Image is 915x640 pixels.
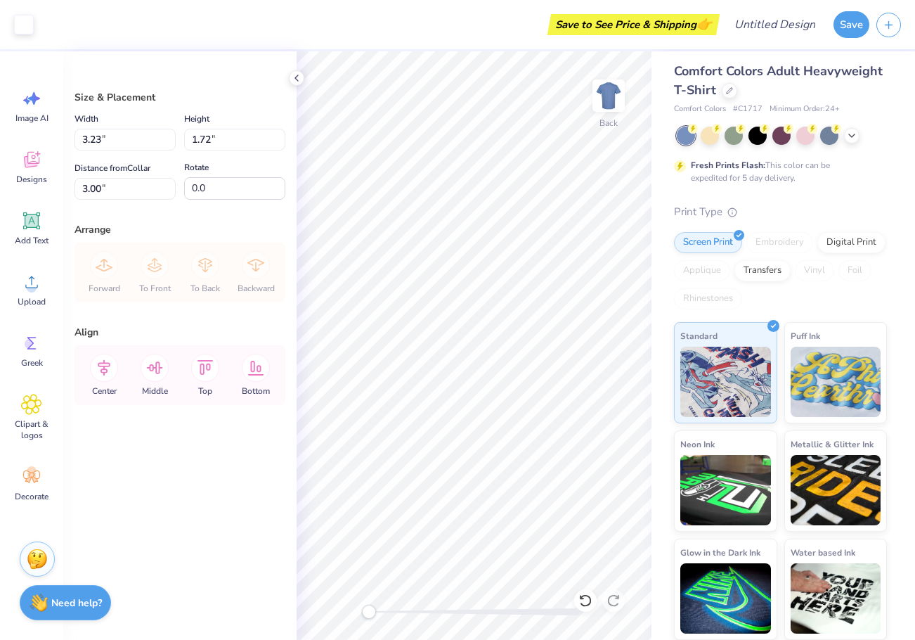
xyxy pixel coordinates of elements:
[791,437,874,452] span: Metallic & Glitter Ink
[680,563,771,634] img: Glow in the Dark Ink
[15,235,48,246] span: Add Text
[680,437,715,452] span: Neon Ink
[8,418,55,441] span: Clipart & logos
[696,15,712,32] span: 👉
[51,596,102,610] strong: Need help?
[791,563,881,634] img: Water based Ink
[74,325,285,340] div: Align
[674,260,730,281] div: Applique
[691,160,765,171] strong: Fresh Prints Flash:
[817,232,885,253] div: Digital Print
[791,347,881,417] img: Puff Ink
[599,117,618,129] div: Back
[674,232,742,253] div: Screen Print
[674,103,726,115] span: Comfort Colors
[734,260,791,281] div: Transfers
[733,103,762,115] span: # C1717
[92,385,117,397] span: Center
[74,160,150,177] label: Distance from Collar
[595,82,623,110] img: Back
[15,491,48,502] span: Decorate
[242,385,270,397] span: Bottom
[674,288,742,309] div: Rhinestones
[21,357,43,369] span: Greek
[184,159,209,176] label: Rotate
[198,385,212,397] span: Top
[74,110,98,127] label: Width
[770,103,840,115] span: Minimum Order: 24 +
[16,174,47,185] span: Designs
[795,260,834,281] div: Vinyl
[74,222,285,237] div: Arrange
[18,296,46,307] span: Upload
[838,260,871,281] div: Foil
[674,63,883,98] span: Comfort Colors Adult Heavyweight T-Shirt
[791,455,881,525] img: Metallic & Glitter Ink
[680,455,771,525] img: Neon Ink
[680,347,771,417] img: Standard
[15,113,48,124] span: Image AI
[791,328,820,343] span: Puff Ink
[680,545,760,560] span: Glow in the Dark Ink
[791,545,855,560] span: Water based Ink
[680,328,718,343] span: Standard
[833,11,869,38] button: Save
[723,11,826,39] input: Untitled Design
[74,90,285,105] div: Size & Placement
[691,159,864,184] div: This color can be expedited for 5 day delivery.
[551,14,716,35] div: Save to See Price & Shipping
[142,385,168,397] span: Middle
[746,232,813,253] div: Embroidery
[362,605,376,619] div: Accessibility label
[674,204,887,220] div: Print Type
[184,110,209,127] label: Height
